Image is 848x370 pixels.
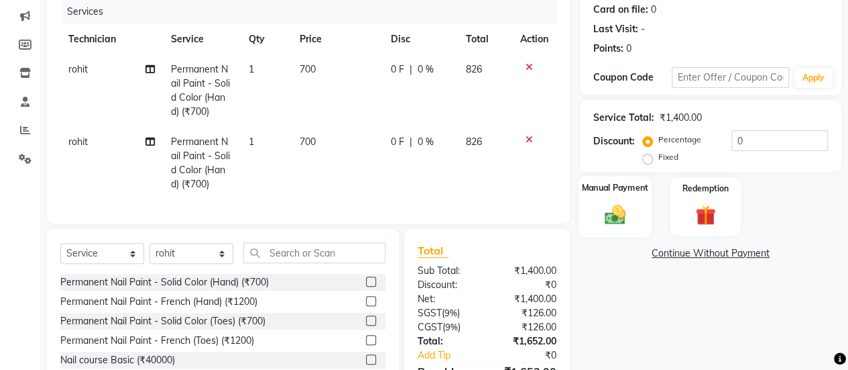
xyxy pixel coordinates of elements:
input: Enter Offer / Coupon Code [672,67,789,88]
span: 826 [466,63,482,75]
th: Technician [60,24,163,54]
span: 1 [249,136,254,148]
th: Price [292,24,383,54]
input: Search or Scan [243,242,385,263]
div: ₹1,400.00 [660,111,702,125]
div: Coupon Code [593,71,672,85]
div: ₹0 [487,278,566,292]
div: 0 [626,42,631,56]
div: Discount: [593,134,635,148]
div: Discount: [408,278,487,292]
div: ₹0 [500,349,566,363]
span: 826 [466,136,482,148]
span: CGST [418,321,442,333]
span: 0 F [391,135,404,149]
div: Points: [593,42,623,56]
div: Sub Total: [408,264,487,278]
span: 700 [300,136,316,148]
div: Service Total: [593,111,654,125]
span: rohit [68,136,88,148]
span: 0 F [391,62,404,77]
div: ₹126.00 [487,306,566,320]
th: Service [163,24,241,54]
div: Card on file: [593,3,648,17]
div: 0 [651,3,656,17]
div: Total: [408,334,487,349]
label: Fixed [658,151,678,163]
a: Continue Without Payment [583,246,839,261]
th: Total [458,24,512,54]
div: Last Visit: [593,22,638,36]
label: Percentage [658,134,701,146]
div: Permanent Nail Paint - Solid Color (Toes) (₹700) [60,314,265,328]
div: ( ) [408,320,487,334]
span: 700 [300,63,316,75]
span: 9% [444,308,457,318]
a: Add Tip [408,349,500,363]
div: ₹1,400.00 [487,292,566,306]
div: - [641,22,645,36]
span: | [410,135,412,149]
div: ₹126.00 [487,320,566,334]
span: 0 % [418,135,434,149]
th: Disc [383,24,458,54]
span: Permanent Nail Paint - Solid Color (Hand) (₹700) [171,63,230,118]
div: Net: [408,292,487,306]
div: Permanent Nail Paint - French (Hand) (₹1200) [60,295,257,309]
span: | [410,62,412,77]
span: 1 [249,63,254,75]
th: Action [512,24,556,54]
label: Manual Payment [582,181,649,194]
button: Apply [794,68,833,88]
div: ₹1,652.00 [487,334,566,349]
img: _gift.svg [689,203,722,228]
span: Total [418,244,448,258]
div: Nail course Basic (₹40000) [60,353,175,367]
img: _cash.svg [598,202,632,226]
span: 0 % [418,62,434,77]
div: Permanent Nail Paint - Solid Color (Hand) (₹700) [60,275,269,289]
label: Redemption [682,183,729,195]
div: ₹1,400.00 [487,264,566,278]
div: ( ) [408,306,487,320]
div: Permanent Nail Paint - French (Toes) (₹1200) [60,334,254,348]
span: Permanent Nail Paint - Solid Color (Hand) (₹700) [171,136,230,190]
th: Qty [241,24,292,54]
span: 9% [445,322,458,332]
span: SGST [418,307,442,319]
span: rohit [68,63,88,75]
